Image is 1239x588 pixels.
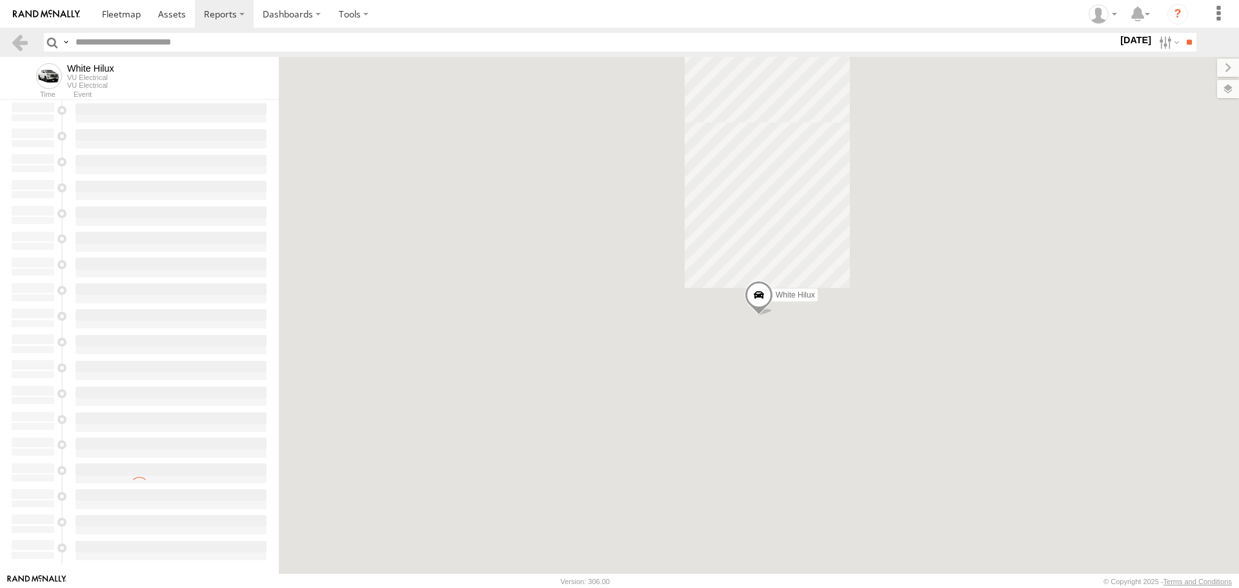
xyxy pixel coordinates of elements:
[776,290,815,299] span: White Hilux
[1154,33,1182,52] label: Search Filter Options
[10,33,29,52] a: Back to previous Page
[1103,578,1232,585] div: © Copyright 2025 -
[67,81,114,89] div: VU Electrical
[61,33,71,52] label: Search Query
[1163,578,1232,585] a: Terms and Conditions
[10,92,55,98] div: Time
[13,10,80,19] img: rand-logo.svg
[67,63,114,74] div: White Hilux - View Asset History
[1118,33,1154,47] label: [DATE]
[67,74,114,81] div: VU Electrical
[74,92,279,98] div: Event
[1167,4,1188,25] i: ?
[7,575,66,588] a: Visit our Website
[561,578,610,585] div: Version: 306.00
[1084,5,1122,24] div: John Vu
